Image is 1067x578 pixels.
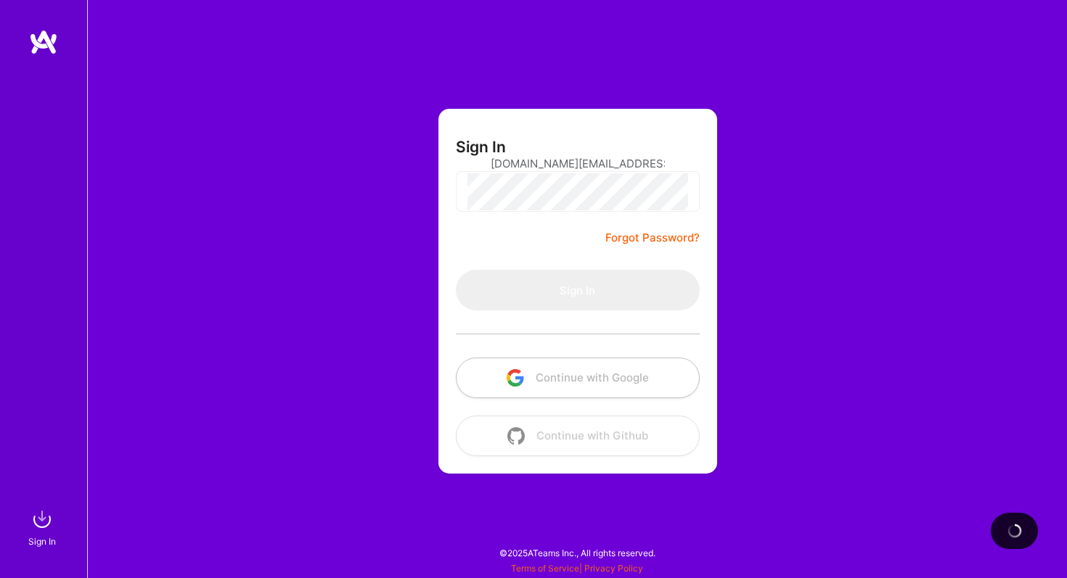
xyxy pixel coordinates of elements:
button: Sign In [456,270,700,310]
input: Email... [491,145,665,182]
h3: Sign In [456,138,506,156]
button: Continue with Google [456,358,700,398]
a: Privacy Policy [584,563,643,574]
a: sign inSign In [30,505,57,549]
div: Sign In [28,534,56,549]
div: © 2025 ATeams Inc., All rights reserved. [87,534,1067,571]
img: sign in [28,505,57,534]
img: icon [507,427,525,445]
img: logo [29,29,58,55]
img: loading [1005,521,1023,540]
a: Forgot Password? [605,229,700,247]
a: Terms of Service [511,563,579,574]
span: | [511,563,643,574]
img: icon [507,369,524,387]
button: Continue with Github [456,416,700,456]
